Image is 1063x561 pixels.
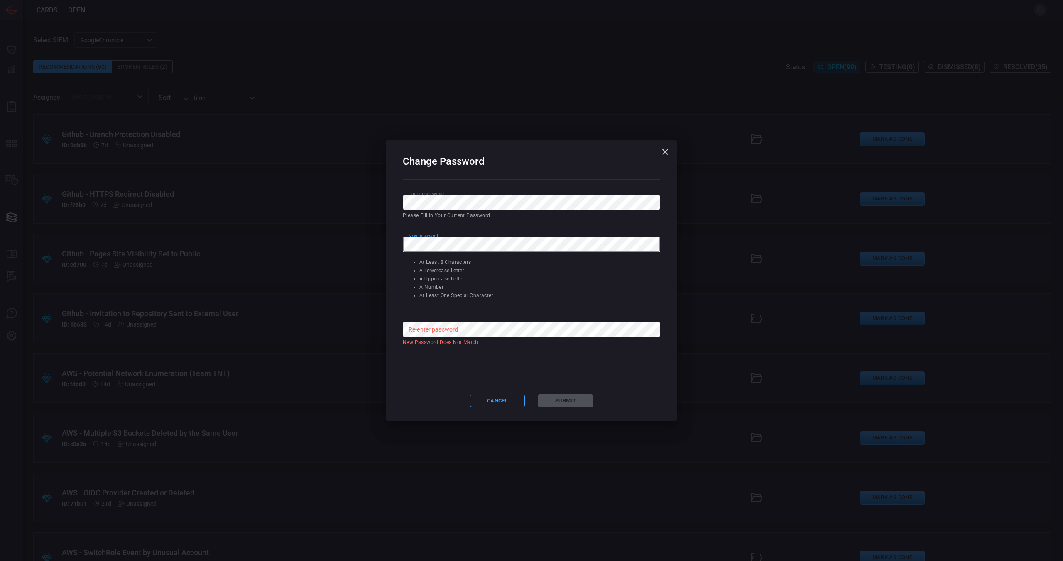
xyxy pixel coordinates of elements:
[419,292,654,300] li: At least one special character
[470,395,525,407] button: Cancel
[419,267,654,275] li: A lowercase letter
[409,233,438,239] label: New password
[403,339,654,347] p: New password does not match
[409,191,444,197] label: Current password
[419,275,654,283] li: A uppercase letter
[403,154,660,180] h2: Change Password
[419,259,654,267] li: At least 8 characters
[419,283,654,292] li: A number
[403,212,654,220] p: Please fill in your current password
